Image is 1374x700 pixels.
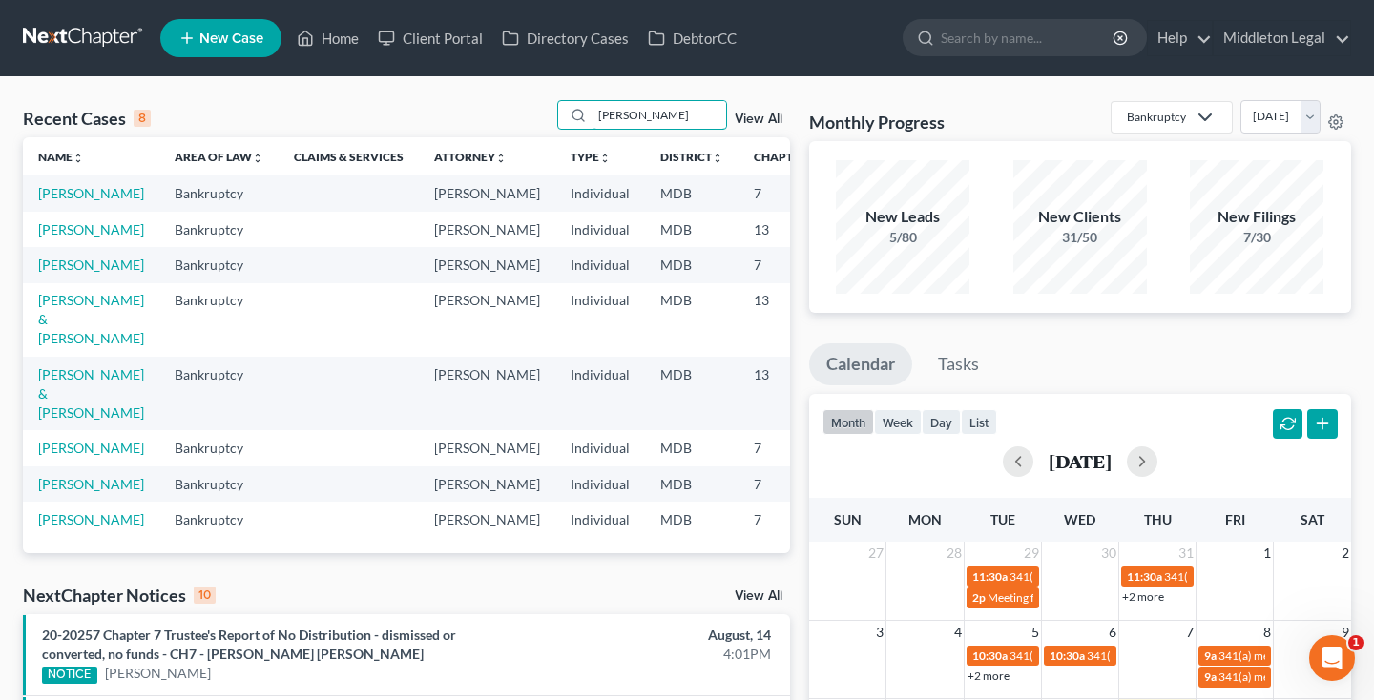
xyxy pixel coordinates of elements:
[23,107,151,130] div: Recent Cases
[809,343,912,385] a: Calendar
[419,357,555,430] td: [PERSON_NAME]
[1030,621,1041,644] span: 5
[42,627,456,662] a: 20-20257 Chapter 7 Trustee's Report of No Distribution - dismissed or converted, no funds - CH7 -...
[1122,589,1164,604] a: +2 more
[540,626,770,645] div: August, 14
[1013,206,1147,228] div: New Clients
[159,430,279,465] td: Bankruptcy
[921,343,996,385] a: Tasks
[38,292,144,346] a: [PERSON_NAME] & [PERSON_NAME]
[159,212,279,247] td: Bankruptcy
[555,430,645,465] td: Individual
[555,466,645,502] td: Individual
[1225,511,1245,527] span: Fri
[1087,649,1271,663] span: 341(a) meeting for [PERSON_NAME]
[645,212,739,247] td: MDB
[199,31,263,46] span: New Case
[968,669,1010,683] a: +2 more
[1049,451,1112,471] h2: [DATE]
[38,257,144,273] a: [PERSON_NAME]
[1022,542,1041,565] span: 29
[739,502,834,537] td: 7
[38,150,84,164] a: Nameunfold_more
[1127,109,1186,125] div: Bankruptcy
[1348,635,1364,650] span: 1
[419,430,555,465] td: [PERSON_NAME]
[287,21,368,55] a: Home
[1127,569,1162,584] span: 11:30a
[368,21,492,55] a: Client Portal
[1176,542,1196,565] span: 31
[1340,542,1351,565] span: 2
[495,153,507,164] i: unfold_more
[735,589,782,603] a: View All
[175,150,263,164] a: Area of Lawunfold_more
[739,466,834,502] td: 7
[645,430,739,465] td: MDB
[159,283,279,357] td: Bankruptcy
[1301,511,1324,527] span: Sat
[1010,649,1194,663] span: 341(a) meeting for [PERSON_NAME]
[952,621,964,644] span: 4
[593,101,726,129] input: Search by name...
[1010,569,1195,584] span: 341(a) Meeting for [PERSON_NAME]
[638,21,746,55] a: DebtorCC
[990,511,1015,527] span: Tue
[159,247,279,282] td: Bankruptcy
[739,212,834,247] td: 13
[809,111,945,134] h3: Monthly Progress
[434,150,507,164] a: Attorneyunfold_more
[739,283,834,357] td: 13
[866,542,885,565] span: 27
[1309,635,1355,681] iframe: Intercom live chat
[1050,649,1085,663] span: 10:30a
[1064,511,1095,527] span: Wed
[38,221,144,237] a: [PERSON_NAME]
[739,247,834,282] td: 7
[1148,21,1212,55] a: Help
[739,357,834,430] td: 13
[555,247,645,282] td: Individual
[1204,669,1217,684] span: 9a
[419,283,555,357] td: [PERSON_NAME]
[1204,649,1217,663] span: 9a
[834,511,862,527] span: Sun
[540,645,770,664] div: 4:01PM
[1099,542,1118,565] span: 30
[645,175,739,211] td: MDB
[712,153,723,164] i: unfold_more
[1340,621,1351,644] span: 9
[38,476,144,492] a: [PERSON_NAME]
[1190,206,1323,228] div: New Filings
[419,466,555,502] td: [PERSON_NAME]
[555,175,645,211] td: Individual
[1261,621,1273,644] span: 8
[1184,621,1196,644] span: 7
[23,584,216,607] div: NextChapter Notices
[874,409,922,435] button: week
[1107,621,1118,644] span: 6
[159,175,279,211] td: Bankruptcy
[972,590,986,605] span: 2p
[645,502,739,537] td: MDB
[252,153,263,164] i: unfold_more
[599,153,611,164] i: unfold_more
[555,357,645,430] td: Individual
[735,113,782,126] a: View All
[492,21,638,55] a: Directory Cases
[38,366,144,421] a: [PERSON_NAME] & [PERSON_NAME]
[754,150,819,164] a: Chapterunfold_more
[645,466,739,502] td: MDB
[961,409,997,435] button: list
[836,228,969,247] div: 5/80
[645,357,739,430] td: MDB
[38,440,144,456] a: [PERSON_NAME]
[159,502,279,537] td: Bankruptcy
[419,247,555,282] td: [PERSON_NAME]
[1190,228,1323,247] div: 7/30
[645,283,739,357] td: MDB
[922,409,961,435] button: day
[1013,228,1147,247] div: 31/50
[159,466,279,502] td: Bankruptcy
[571,150,611,164] a: Typeunfold_more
